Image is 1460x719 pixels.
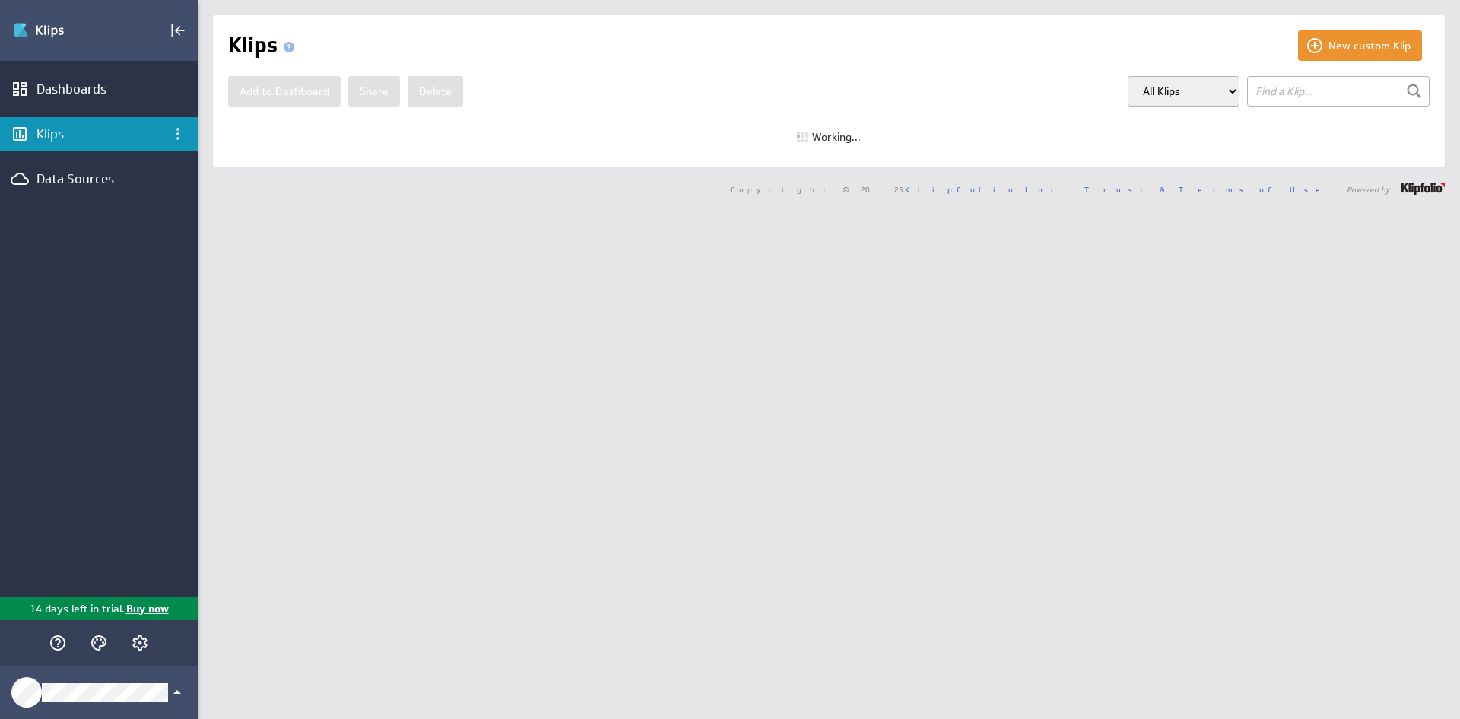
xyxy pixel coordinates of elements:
[45,630,71,656] div: Help
[36,126,161,142] div: Klips
[125,601,169,617] p: Buy now
[797,132,861,142] div: Working...
[1401,183,1445,195] img: logo-footer.png
[86,630,112,656] div: Themes
[13,18,119,43] div: Go to Dashboards
[131,634,149,652] svg: Account and settings
[228,30,300,61] h1: Klips
[905,184,1068,195] a: Klipfolio Inc.
[1298,30,1422,61] button: New custom Klip
[165,121,191,147] div: Klips menu
[348,76,400,107] button: Share
[127,630,153,656] div: Account and settings
[30,601,125,617] p: 14 days left in trial.
[1247,76,1430,107] input: Find a Klip...
[36,170,161,187] div: Data Sources
[730,186,1068,193] span: Copyright © 2025
[165,17,191,43] div: Collapse
[1347,186,1390,193] span: Powered by
[36,81,161,97] div: Dashboards
[90,634,108,652] svg: Themes
[408,76,463,107] button: Delete
[13,18,119,43] img: Klipfolio klips logo
[228,76,341,107] button: Add to Dashboard
[1084,184,1331,195] a: Trust & Terms of Use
